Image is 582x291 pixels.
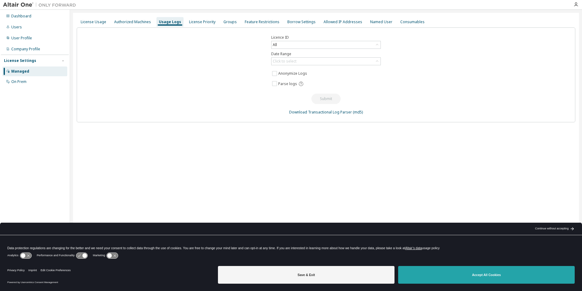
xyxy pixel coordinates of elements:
[272,41,380,48] div: All
[271,52,381,56] label: Date Range
[353,110,363,115] a: (md5)
[271,35,381,40] label: Licence ID
[223,20,237,24] div: Groups
[278,70,308,77] label: Anonymize Logs
[278,81,297,86] span: Parse logs
[11,36,32,41] div: User Profile
[272,58,380,65] div: Click to select
[114,20,151,24] div: Authorized Machines
[245,20,279,24] div: Feature Restrictions
[324,20,362,24] div: Allowed IP Addresses
[273,59,296,64] div: Click to select
[272,41,278,48] div: All
[3,2,79,8] img: Altair One
[370,20,392,24] div: Named User
[400,20,425,24] div: Consumables
[287,20,316,24] div: Borrow Settings
[11,25,22,30] div: Users
[311,94,341,104] button: Submit
[159,20,181,24] div: Usage Logs
[11,47,40,52] div: Company Profile
[189,20,216,24] div: License Priority
[11,69,29,74] div: Managed
[4,58,36,63] div: License Settings
[289,110,352,115] a: Download Transactional Log Parser
[11,79,26,84] div: On Prem
[11,14,31,19] div: Dashboard
[81,20,106,24] div: License Usage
